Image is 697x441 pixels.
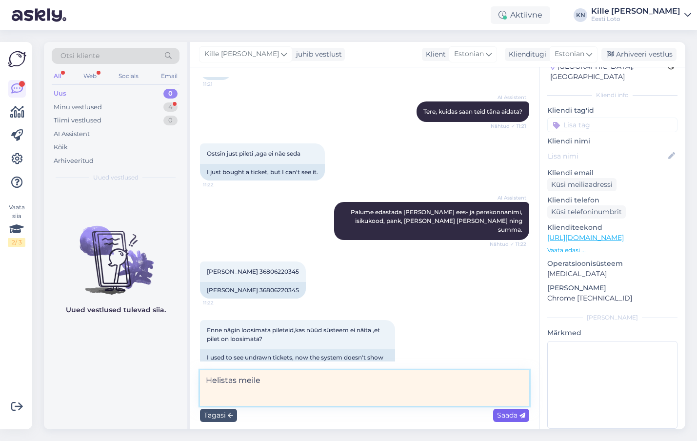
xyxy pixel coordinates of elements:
[93,173,139,182] span: Uued vestlused
[423,108,522,115] span: Tere, kuidas saan teid täna aidata?
[490,122,526,130] span: Nähtud ✓ 11:21
[591,15,680,23] div: Eesti Loto
[52,70,63,82] div: All
[601,48,677,61] div: Arhiveeri vestlus
[200,164,325,180] div: I just bought a ticket, but I can't see it.
[54,116,101,125] div: Tiimi vestlused
[454,49,484,60] span: Estonian
[60,51,100,61] span: Otsi kliente
[351,208,524,233] span: Palume edastada [PERSON_NAME] ees- ja perekonnanimi, isikukood, pank, [PERSON_NAME] [PERSON_NAME]...
[490,241,526,248] span: Nähtud ✓ 11:22
[292,49,342,60] div: juhib vestlust
[54,89,66,99] div: Uus
[207,326,381,342] span: Enne nägin loosimata pileteid,kas nüüd süsteem ei näita ,et pilet on loosimata?
[163,102,178,112] div: 4
[547,118,677,132] input: Lisa tag
[54,129,90,139] div: AI Assistent
[200,370,529,406] textarea: Helistas meile
[8,50,26,68] img: Askly Logo
[117,70,140,82] div: Socials
[490,94,526,101] span: AI Assistent
[550,61,668,82] div: [GEOGRAPHIC_DATA], [GEOGRAPHIC_DATA]
[163,89,178,99] div: 0
[547,105,677,116] p: Kliendi tag'id
[490,194,526,201] span: AI Assistent
[207,268,299,275] span: [PERSON_NAME] 36806220345
[204,49,279,60] span: Kille [PERSON_NAME]
[81,70,99,82] div: Web
[547,178,617,191] div: Küsi meiliaadressi
[547,195,677,205] p: Kliendi telefon
[547,328,677,338] p: Märkmed
[44,208,187,296] img: No chats
[163,116,178,125] div: 0
[547,259,677,269] p: Operatsioonisüsteem
[555,49,584,60] span: Estonian
[66,305,166,315] p: Uued vestlused tulevad siia.
[547,168,677,178] p: Kliendi email
[203,181,239,188] span: 11:22
[207,150,300,157] span: Ostsin just pileti ,aga ei näe seda
[547,91,677,100] div: Kliendi info
[54,156,94,166] div: Arhiveeritud
[547,246,677,255] p: Vaata edasi ...
[8,203,25,247] div: Vaata siia
[547,269,677,279] p: [MEDICAL_DATA]
[54,102,102,112] div: Minu vestlused
[591,7,691,23] a: Kille [PERSON_NAME]Eesti Loto
[547,283,677,293] p: [PERSON_NAME]
[574,8,587,22] div: KN
[203,80,239,88] span: 11:21
[547,293,677,303] p: Chrome [TECHNICAL_ID]
[497,411,525,420] span: Saada
[547,313,677,322] div: [PERSON_NAME]
[505,49,546,60] div: Klienditugi
[548,151,666,161] input: Lisa nimi
[200,349,395,375] div: I used to see undrawn tickets, now the system doesn't show that the ticket is undrawn?
[547,205,626,219] div: Küsi telefoninumbrit
[8,238,25,247] div: 2 / 3
[422,49,446,60] div: Klient
[547,233,624,242] a: [URL][DOMAIN_NAME]
[547,136,677,146] p: Kliendi nimi
[200,282,306,299] div: [PERSON_NAME] 36806220345
[200,409,237,422] div: Tagasi
[491,6,550,24] div: Aktiivne
[591,7,680,15] div: Kille [PERSON_NAME]
[159,70,179,82] div: Email
[203,299,239,306] span: 11:22
[54,142,68,152] div: Kõik
[547,222,677,233] p: Klienditeekond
